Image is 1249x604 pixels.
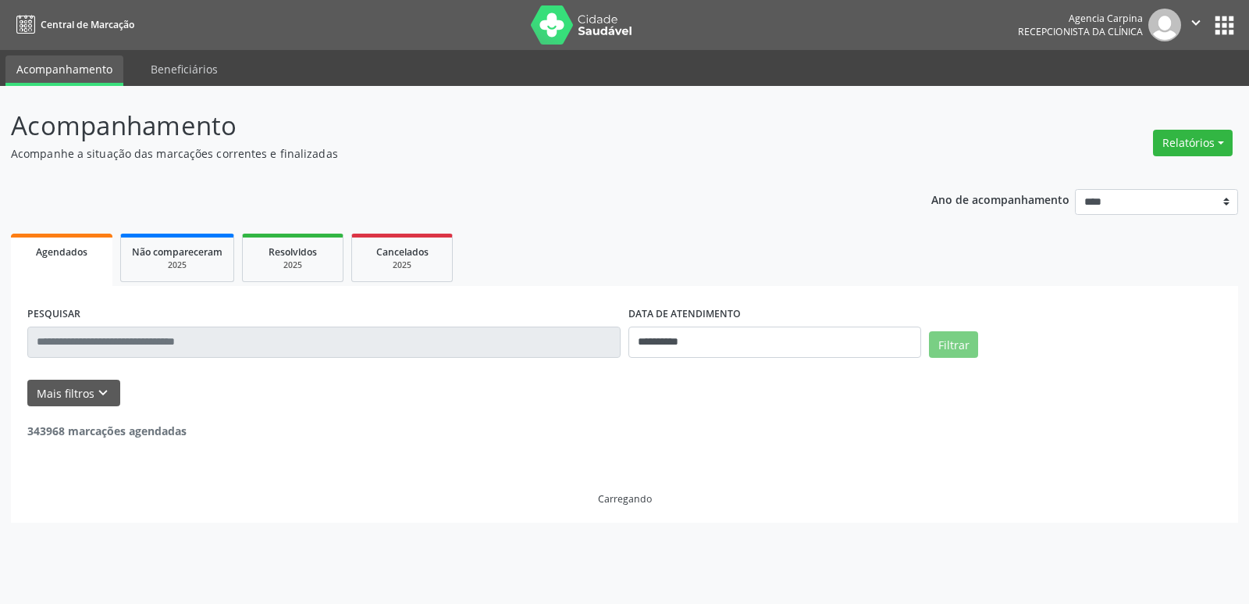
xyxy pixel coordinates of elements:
[1153,130,1233,156] button: Relatórios
[1181,9,1211,41] button: 
[1018,12,1143,25] div: Agencia Carpina
[94,384,112,402] i: keyboard_arrow_down
[11,145,870,162] p: Acompanhe a situação das marcações correntes e finalizadas
[376,245,429,259] span: Cancelados
[1018,25,1143,38] span: Recepcionista da clínica
[27,380,120,407] button: Mais filtroskeyboard_arrow_down
[628,302,741,327] label: DATA DE ATENDIMENTO
[11,12,134,38] a: Central de Marcação
[363,259,441,271] div: 2025
[140,55,229,83] a: Beneficiários
[5,55,123,86] a: Acompanhamento
[132,245,222,259] span: Não compareceram
[1148,9,1181,41] img: img
[598,492,652,506] div: Carregando
[27,302,80,327] label: PESQUISAR
[41,18,134,31] span: Central de Marcação
[36,245,87,259] span: Agendados
[269,245,317,259] span: Resolvidos
[254,259,332,271] div: 2025
[11,106,870,145] p: Acompanhamento
[132,259,222,271] div: 2025
[27,424,187,438] strong: 343968 marcações agendadas
[1187,14,1205,31] i: 
[1211,12,1238,39] button: apps
[931,189,1069,209] p: Ano de acompanhamento
[929,331,978,358] button: Filtrar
